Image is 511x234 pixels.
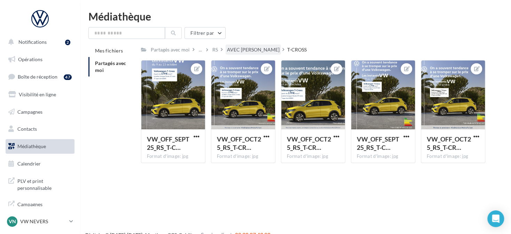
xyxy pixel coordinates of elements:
span: PLV et print personnalisable [17,176,72,191]
span: Calendrier [17,161,41,167]
button: Filtrer par [184,27,226,39]
a: Campagnes [4,105,76,119]
span: VW_OFF_OCT25_RS_T-CROSS_InstantVW_GMB_1740X1300 [287,135,331,151]
a: PLV et print personnalisable [4,174,76,194]
span: Visibilité en ligne [19,91,56,97]
span: Boîte de réception [18,74,57,80]
div: Format d'image: jpg [427,153,479,160]
a: Contacts [4,122,76,136]
div: 47 [64,74,72,80]
div: Open Intercom Messenger [487,210,504,227]
div: T-CROSS [287,46,307,53]
div: ... [197,45,203,55]
div: Médiathèque [88,11,503,22]
span: Mes fichiers [95,48,123,54]
span: VW_OFF_SEPT25_RS_T-CROSS_InstantVW1080X1350 [357,135,399,151]
a: Campagnes DataOnDemand [4,197,76,217]
a: Opérations [4,52,76,67]
div: AVEC [PERSON_NAME] [227,46,280,53]
div: Partagés avec moi [151,46,190,53]
span: VN [9,218,16,225]
p: VW NEVERS [20,218,66,225]
span: Contacts [17,126,37,132]
div: Format d'image: jpg [217,153,269,160]
span: Opérations [18,56,42,62]
a: VN VW NEVERS [6,215,74,228]
div: 2 [65,40,70,45]
a: Calendrier [4,156,76,171]
div: Format d'image: jpg [147,153,199,160]
a: Médiathèque [4,139,76,154]
a: Boîte de réception47 [4,69,76,84]
span: VW_OFF_SEPT25_RS_T-CROSS_InstantVW_1920X1080 [147,135,189,151]
span: VW_OFF_OCT25_RS_T-CROSS_InstantVW_CARRE [217,135,261,151]
button: Notifications 2 [4,35,73,49]
span: Campagnes DataOnDemand [17,200,72,215]
span: Médiathèque [17,143,46,149]
div: Format d'image: jpg [287,153,339,160]
span: Campagnes [17,108,42,114]
div: Format d'image: jpg [357,153,409,160]
a: Visibilité en ligne [4,87,76,102]
span: Notifications [18,39,47,45]
div: RS [212,46,218,53]
span: VW_OFF_OCT25_RS_T-CROSS_InstantVW_GMB_720X720 [427,135,471,151]
span: Partagés avec moi [95,60,126,73]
